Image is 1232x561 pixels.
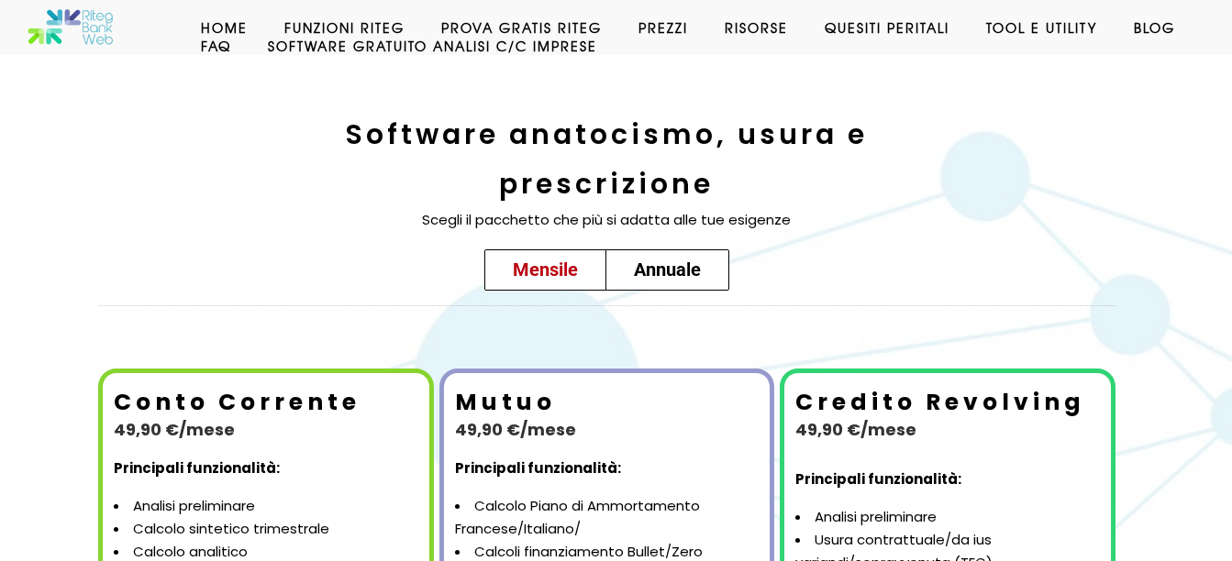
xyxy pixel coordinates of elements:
[455,418,576,441] b: 49,90 €/mese
[269,209,945,232] p: Scegli il pacchetto che più si adatta alle tue esigenze
[795,506,1099,529] li: Analisi preliminare
[183,18,266,37] a: Home
[28,9,115,46] img: Software anatocismo e usura bancaria
[806,18,968,37] a: Quesiti Peritali
[795,418,916,441] b: 49,90 €/mese
[455,495,759,541] li: Calcolo Piano di Ammortamento Francese/Italiano/
[605,249,729,291] a: Annuale
[513,258,578,280] span: Mensile
[423,18,620,37] a: Prova Gratis Riteg
[266,18,423,37] a: Funzioni Riteg
[114,386,361,418] b: Conto Corrente
[114,418,235,441] b: 49,90 €/mese
[620,18,706,37] a: Prezzi
[183,37,250,55] a: Faq
[269,110,945,209] h2: Software anatocismo, usura e prescrizione
[114,518,417,541] li: Calcolo sintetico trimestrale
[795,469,961,489] strong: Principali funzionalità:
[795,386,1085,418] b: Credito Revolving
[455,458,621,478] strong: Principali funzionalità:
[250,37,616,55] a: Software GRATUITO analisi c/c imprese
[484,249,606,291] a: Mensile
[634,258,701,280] span: Annuale
[114,495,417,518] li: Analisi preliminare
[968,18,1115,37] a: Tool e Utility
[1115,18,1193,37] a: Blog
[114,458,280,478] strong: Principali funzionalità:
[706,18,806,37] a: Risorse
[455,386,556,418] b: Mutuo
